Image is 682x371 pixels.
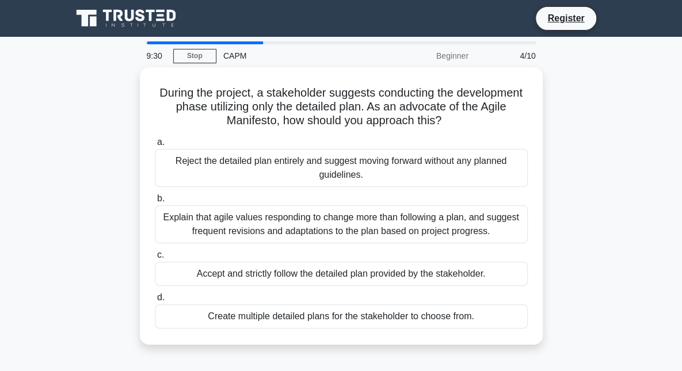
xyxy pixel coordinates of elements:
span: a. [157,137,165,147]
a: Register [540,11,591,25]
div: Accept and strictly follow the detailed plan provided by the stakeholder. [155,262,528,286]
div: Explain that agile values responding to change more than following a plan, and suggest frequent r... [155,205,528,243]
div: Reject the detailed plan entirely and suggest moving forward without any planned guidelines. [155,149,528,187]
a: Stop [173,49,216,63]
h5: During the project, a stakeholder suggests conducting the development phase utilizing only the de... [154,86,529,128]
div: 9:30 [140,44,173,67]
div: Create multiple detailed plans for the stakeholder to choose from. [155,304,528,328]
span: b. [157,193,165,203]
span: d. [157,292,165,302]
div: 4/10 [475,44,543,67]
div: CAPM [216,44,375,67]
span: c. [157,250,164,259]
div: Beginner [375,44,475,67]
